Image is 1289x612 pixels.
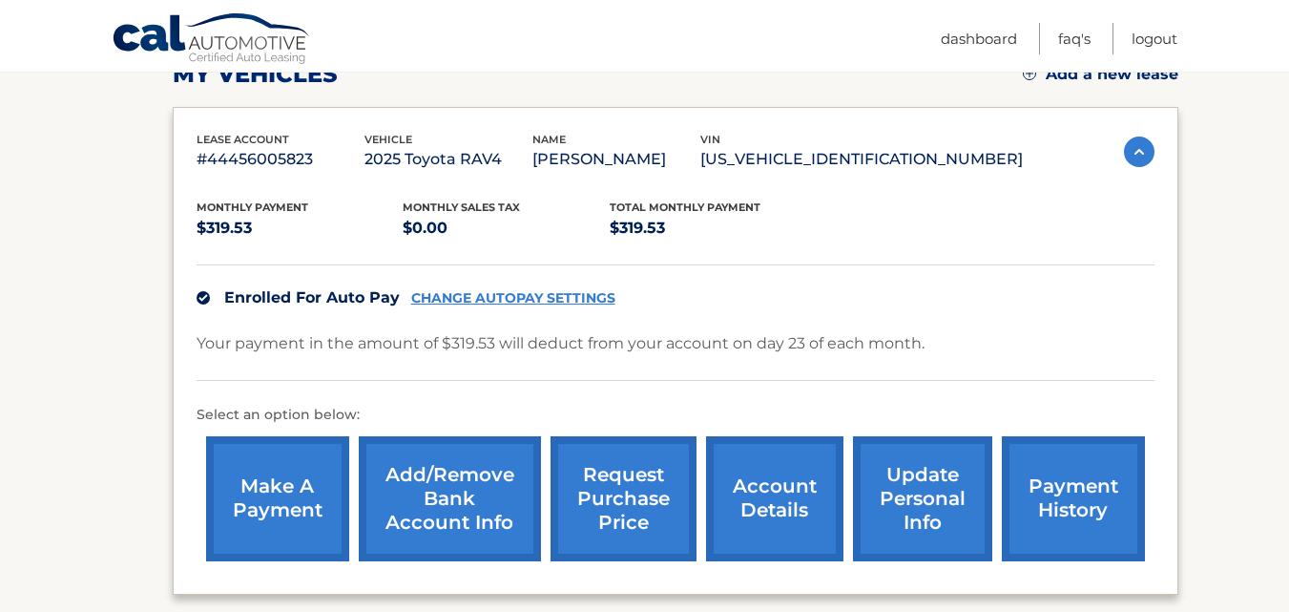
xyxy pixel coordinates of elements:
a: payment history [1002,436,1145,561]
p: Your payment in the amount of $319.53 will deduct from your account on day 23 of each month. [197,330,925,357]
a: CHANGE AUTOPAY SETTINGS [411,290,615,306]
p: #44456005823 [197,146,364,173]
p: 2025 Toyota RAV4 [364,146,532,173]
span: vehicle [364,133,412,146]
img: add.svg [1023,67,1036,80]
a: request purchase price [551,436,696,561]
a: Logout [1132,23,1177,54]
span: Total Monthly Payment [610,200,760,214]
a: Dashboard [941,23,1017,54]
span: Monthly sales Tax [403,200,520,214]
span: vin [700,133,720,146]
a: Add a new lease [1023,65,1178,84]
p: $319.53 [610,215,817,242]
p: Select an option below: [197,404,1154,427]
span: Monthly Payment [197,200,308,214]
span: Enrolled For Auto Pay [224,288,400,306]
p: $0.00 [403,215,610,242]
p: [US_VEHICLE_IDENTIFICATION_NUMBER] [700,146,1023,173]
a: Cal Automotive [112,12,312,68]
a: update personal info [853,436,992,561]
span: lease account [197,133,289,146]
a: FAQ's [1058,23,1091,54]
a: make a payment [206,436,349,561]
p: $319.53 [197,215,404,242]
span: name [532,133,566,146]
a: account details [706,436,843,561]
h2: my vehicles [173,60,338,89]
a: Add/Remove bank account info [359,436,541,561]
img: accordion-active.svg [1124,137,1154,167]
img: check.svg [197,291,210,305]
p: [PERSON_NAME] [532,146,700,173]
